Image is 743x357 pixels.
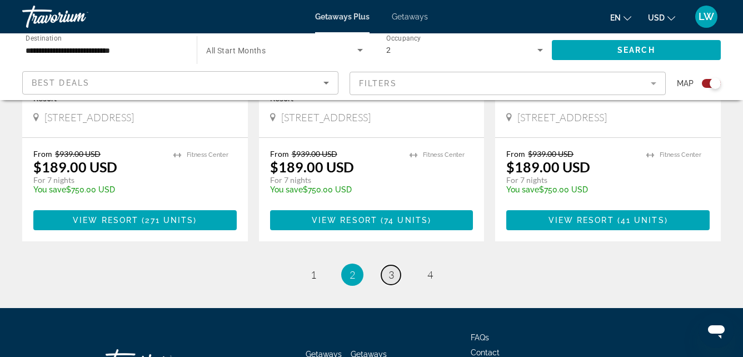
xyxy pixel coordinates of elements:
[517,111,607,123] span: [STREET_ADDRESS]
[26,34,62,42] span: Destination
[315,12,370,21] a: Getaways Plus
[610,9,631,26] button: Change language
[270,210,473,230] button: View Resort(74 units)
[392,12,428,21] a: Getaways
[32,76,329,90] mat-select: Sort by
[377,216,431,225] span: ( )
[506,175,635,185] p: For 7 nights
[648,13,665,22] span: USD
[506,185,635,194] p: $750.00 USD
[614,216,668,225] span: ( )
[350,269,355,281] span: 2
[55,149,101,158] span: $939.00 USD
[617,46,655,54] span: Search
[270,185,303,194] span: You save
[427,269,433,281] span: 4
[138,216,197,225] span: ( )
[350,71,666,96] button: Filter
[270,149,289,158] span: From
[33,185,162,194] p: $750.00 USD
[33,175,162,185] p: For 7 nights
[384,216,428,225] span: 74 units
[506,149,525,158] span: From
[471,348,500,357] a: Contact
[145,216,193,225] span: 271 units
[44,111,134,123] span: [STREET_ADDRESS]
[528,149,574,158] span: $939.00 USD
[699,313,734,348] iframe: Button to launch messaging window
[677,76,694,91] span: Map
[699,11,714,22] span: LW
[270,158,354,175] p: $189.00 USD
[648,9,675,26] button: Change currency
[187,151,228,158] span: Fitness Center
[621,216,665,225] span: 41 units
[312,216,377,225] span: View Resort
[32,78,89,87] span: Best Deals
[386,46,391,54] span: 2
[506,210,710,230] button: View Resort(41 units)
[281,111,371,123] span: [STREET_ADDRESS]
[33,210,237,230] button: View Resort(271 units)
[33,149,52,158] span: From
[388,269,394,281] span: 3
[33,158,117,175] p: $189.00 USD
[270,185,399,194] p: $750.00 USD
[552,40,721,60] button: Search
[506,158,590,175] p: $189.00 USD
[386,34,421,42] span: Occupancy
[660,151,701,158] span: Fitness Center
[423,151,465,158] span: Fitness Center
[692,5,721,28] button: User Menu
[292,149,337,158] span: $939.00 USD
[471,333,489,342] a: FAQs
[22,2,133,31] a: Travorium
[22,264,721,286] nav: Pagination
[73,216,138,225] span: View Resort
[270,175,399,185] p: For 7 nights
[206,46,266,55] span: All Start Months
[506,185,539,194] span: You save
[548,216,614,225] span: View Resort
[33,185,66,194] span: You save
[311,269,316,281] span: 1
[610,13,621,22] span: en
